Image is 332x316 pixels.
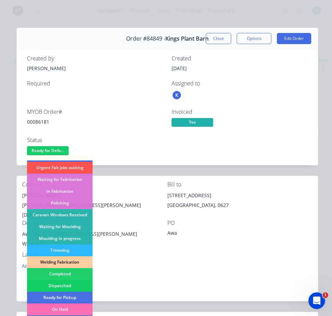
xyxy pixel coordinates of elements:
[126,35,165,42] span: Order #84849 -
[27,303,93,315] div: On Hold
[22,220,167,226] div: Deliver to
[27,233,93,244] div: Moulding in progress
[22,200,167,220] div: [PERSON_NAME][EMAIL_ADDRESS][PERSON_NAME][DOMAIN_NAME]
[27,197,93,209] div: Polishing
[22,229,167,239] div: Awa Nursery, [STREET_ADDRESS][PERSON_NAME]
[167,191,313,200] div: [STREET_ADDRESS]
[27,292,93,303] div: Ready for Pickup
[308,292,325,309] iframe: Intercom live chat
[27,244,93,256] div: Trimming
[27,118,163,125] div: 00086181
[165,35,209,42] span: Kings Plant Barn
[27,80,163,87] div: Required
[172,90,182,100] button: K
[172,80,308,87] div: Assigned to
[27,282,308,288] div: Notes
[27,162,93,174] div: Urgent Fab jobs waiting
[172,55,308,62] div: Created
[22,191,167,200] div: [PERSON_NAME]
[27,146,69,157] button: Ready for Deliv...
[22,191,167,220] div: [PERSON_NAME][PERSON_NAME][EMAIL_ADDRESS][PERSON_NAME][DOMAIN_NAME]
[18,261,50,270] button: Add labels
[27,174,93,185] div: Waiting for Fabrication
[277,33,311,44] button: Edit Order
[27,55,163,62] div: Created by
[22,181,167,188] div: Contact
[22,251,167,258] div: Labels
[22,229,167,251] div: Awa Nursery, [STREET_ADDRESS][PERSON_NAME]Waimauku,
[323,292,328,298] span: 1
[167,191,313,213] div: [STREET_ADDRESS][GEOGRAPHIC_DATA], 0627
[167,200,313,210] div: [GEOGRAPHIC_DATA], 0627
[167,229,254,239] div: Awa
[206,33,231,44] button: Close
[27,256,93,268] div: Welding Fabrication
[27,65,163,72] div: [PERSON_NAME]
[27,185,93,197] div: In Fabrication
[172,118,213,127] span: Yes
[172,109,308,115] div: Invoiced
[237,33,271,44] button: Options
[27,209,93,221] div: Caravan Windows Received
[27,146,69,155] span: Ready for Deliv...
[27,109,163,115] div: MYOB Order #
[27,280,93,292] div: Dispatched
[167,181,313,188] div: Bill to
[22,239,167,249] div: Waimauku,
[27,137,163,143] div: Status
[172,65,187,72] span: [DATE]
[27,221,93,233] div: Waiting for Moulding
[167,220,313,226] div: PO
[27,268,93,280] div: Completed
